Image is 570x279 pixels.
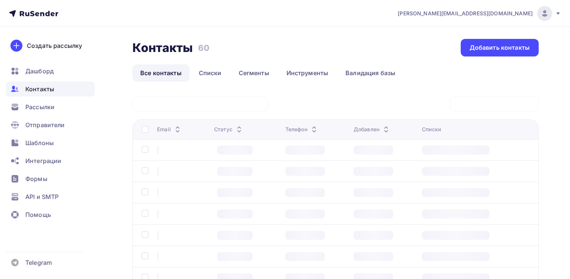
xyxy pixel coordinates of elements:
[25,67,54,76] span: Дашборд
[6,82,95,96] a: Контакты
[214,126,244,133] div: Статус
[285,126,319,133] div: Телефон
[25,120,65,129] span: Отправители
[25,210,51,219] span: Помощь
[25,85,54,93] span: Контакты
[6,171,95,186] a: Формы
[6,135,95,150] a: Шаблоны
[25,192,59,201] span: API и SMTP
[25,156,61,165] span: Интеграции
[27,41,82,50] div: Создать рассылку
[198,43,209,53] h3: 60
[354,126,391,133] div: Добавлен
[231,64,277,82] a: Сегменты
[6,64,95,79] a: Дашборд
[422,126,441,133] div: Списки
[25,174,47,183] span: Формы
[470,43,530,52] div: Добавить контакты
[338,64,403,82] a: Валидация базы
[279,64,336,82] a: Инструменты
[25,138,54,147] span: Шаблоны
[132,40,193,55] h2: Контакты
[132,64,190,82] a: Все контакты
[398,10,533,17] span: [PERSON_NAME][EMAIL_ADDRESS][DOMAIN_NAME]
[157,126,182,133] div: Email
[191,64,229,82] a: Списки
[25,258,52,267] span: Telegram
[6,99,95,114] a: Рассылки
[25,102,54,111] span: Рассылки
[398,6,561,21] a: [PERSON_NAME][EMAIL_ADDRESS][DOMAIN_NAME]
[6,117,95,132] a: Отправители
